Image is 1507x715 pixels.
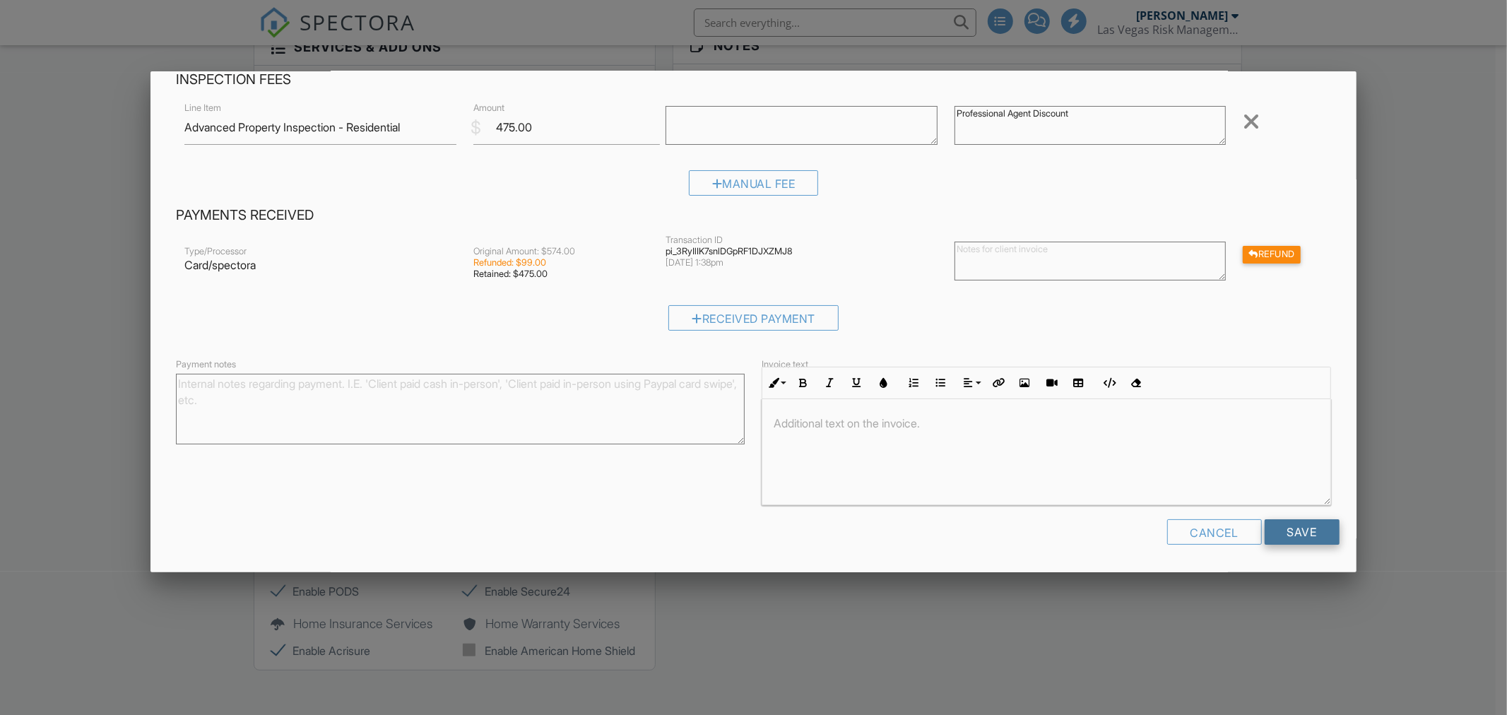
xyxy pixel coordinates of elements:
[1167,519,1262,545] div: Cancel
[1243,246,1301,264] div: Refund
[789,370,816,396] button: Bold (Ctrl+B)
[176,206,1330,225] h4: Payments Received
[1095,370,1122,396] button: Code View
[666,235,938,246] div: Transaction ID
[473,102,504,114] label: Amount
[473,268,649,280] div: Retained: $475.00
[1122,370,1149,396] button: Clear Formatting
[927,370,954,396] button: Unordered List
[473,246,649,257] div: Original Amount: $574.00
[1065,370,1092,396] button: Insert Table
[955,106,1227,145] textarea: Professional Agent Discount
[666,257,938,268] div: [DATE] 1:38pm
[666,246,938,257] div: pi_3RyIlIK7snlDGpRF1DJXZMJ8
[957,370,984,396] button: Align
[870,370,897,396] button: Colors
[1243,247,1301,261] a: Refund
[176,71,1330,89] h4: Inspection Fees
[471,116,481,140] div: $
[1011,370,1038,396] button: Insert Image (Ctrl+P)
[762,370,789,396] button: Inline Style
[689,179,819,194] a: Manual Fee
[184,102,221,114] label: Line Item
[984,370,1011,396] button: Insert Link (Ctrl+K)
[1038,370,1065,396] button: Insert Video
[1265,519,1340,545] input: Save
[668,305,839,331] div: Received Payment
[668,315,839,329] a: Received Payment
[473,257,649,268] div: Refunded: $99.00
[176,358,236,371] label: Payment notes
[184,246,456,257] div: Type/Processor
[184,257,456,273] p: Card/spectora
[762,358,808,371] label: Invoice text
[689,170,819,196] div: Manual Fee
[900,370,927,396] button: Ordered List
